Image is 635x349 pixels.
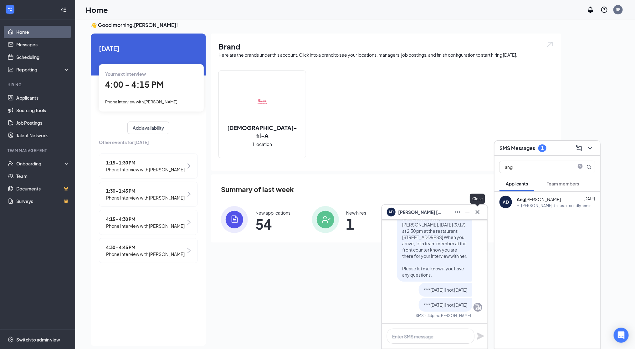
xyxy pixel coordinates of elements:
span: Team members [547,181,579,186]
span: 1:30 - 1:45 PM [106,187,185,194]
a: Sourcing Tools [16,104,70,117]
a: Team [16,170,70,182]
button: Cross [473,207,483,217]
b: Ang [517,196,525,202]
svg: ComposeMessage [575,144,583,152]
h1: Brand [218,41,554,52]
div: SMS 2:43pm [416,313,438,318]
span: Other events for [DATE] [99,139,198,146]
a: Talent Network [16,129,70,142]
h3: 👋 Good morning, [PERSON_NAME] ! [91,22,561,29]
img: open.6027fd2a22e1237b5b06.svg [546,41,554,48]
img: Chick-fil-A [242,81,282,121]
div: 1 [541,145,544,151]
div: Hiring [8,82,69,87]
span: 4:15 - 4:30 PM [106,216,185,222]
svg: Notifications [587,6,594,13]
span: Phone Interview with [PERSON_NAME] [106,166,185,173]
img: icon [221,206,248,233]
span: 4:00 - 4:15 PM [105,79,164,90]
span: Phone Interview with [PERSON_NAME] [106,194,185,201]
a: SurveysCrown [16,195,70,207]
h3: SMS Messages [499,145,535,152]
span: 1 [346,218,366,230]
svg: MagnifyingGlass [586,164,591,169]
div: Onboarding [16,160,64,167]
svg: Collapse [60,7,67,13]
h2: [DEMOGRAPHIC_DATA]-fil-A [219,124,306,139]
span: 1:15 - 1:30 PM [106,159,185,166]
span: [PERSON_NAME] [PERSON_NAME] [398,209,442,216]
span: [DATE] [99,44,198,53]
a: Job Postings [16,117,70,129]
svg: Ellipses [454,208,461,216]
div: Team Management [8,148,69,153]
span: ***[DATE]!! not [DATE] [424,287,467,293]
div: New hires [346,210,366,216]
div: Hi [PERSON_NAME], this is a friendly reminder. Your phone interview with [DEMOGRAPHIC_DATA]-fil-A... [517,203,595,208]
span: Phone Interview with [PERSON_NAME] [105,99,177,104]
div: BR [616,7,621,12]
span: • [PERSON_NAME] [438,313,471,318]
span: close-circle [576,164,584,170]
button: ComposeMessage [574,143,584,153]
img: icon [312,206,339,233]
input: Search applicant [500,161,574,173]
a: Home [16,26,70,38]
svg: WorkstreamLogo [7,6,13,13]
svg: QuestionInfo [601,6,608,13]
div: New applications [255,210,290,216]
span: [DATE] [583,196,595,201]
div: Here are the brands under this account. Click into a brand to see your locations, managers, job p... [218,52,554,58]
button: Minimize [463,207,473,217]
button: ChevronDown [585,143,595,153]
span: Phone Interview with [PERSON_NAME] [106,222,185,229]
div: Close [470,194,485,204]
div: Open Intercom Messenger [614,328,629,343]
svg: ChevronDown [586,144,594,152]
span: Summary of last week [221,184,294,195]
div: Switch to admin view [16,336,60,343]
div: [PERSON_NAME] [517,196,561,202]
span: 4:30 - 4:45 PM [106,244,185,251]
span: ***[DATE]!! not [DATE] [424,302,467,308]
div: Reporting [16,66,70,73]
svg: Cross [474,208,481,216]
svg: Company [474,304,482,311]
svg: Plane [477,332,484,340]
span: Applicants [506,181,528,186]
svg: UserCheck [8,160,14,167]
svg: Analysis [8,66,14,73]
button: Add availability [127,122,169,134]
a: DocumentsCrown [16,182,70,195]
span: 1 location [253,141,272,148]
span: Phone Interview with [PERSON_NAME] [106,251,185,258]
div: AD [503,199,509,205]
a: Messages [16,38,70,51]
a: Scheduling [16,51,70,63]
span: Your next interview [105,71,146,77]
a: Applicants [16,91,70,104]
button: Ellipses [453,207,463,217]
svg: Minimize [464,208,471,216]
h1: Home [86,4,108,15]
svg: Settings [8,336,14,343]
span: close-circle [576,164,584,169]
span: 54 [255,218,290,230]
